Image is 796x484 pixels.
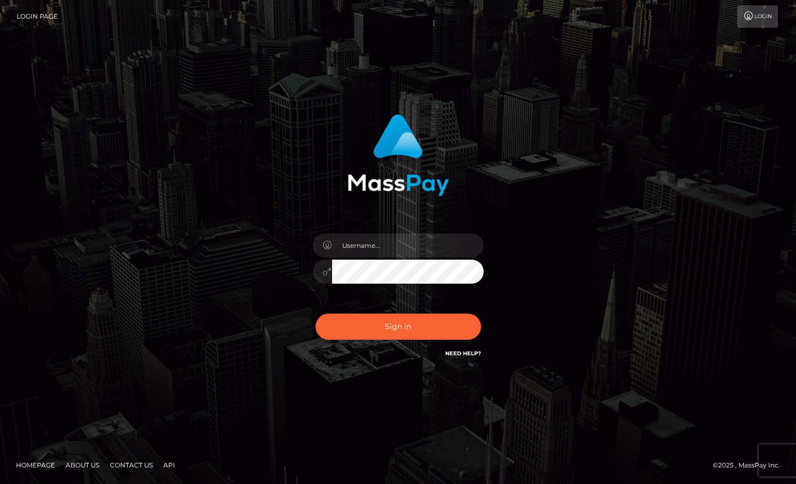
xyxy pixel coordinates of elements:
[316,314,481,340] button: Sign in
[348,114,449,196] img: MassPay Login
[12,457,59,473] a: Homepage
[17,5,58,28] a: Login Page
[737,5,778,28] a: Login
[106,457,157,473] a: Contact Us
[159,457,179,473] a: API
[713,459,788,471] div: © 2025 , MassPay Inc.
[332,233,484,257] input: Username...
[445,350,481,357] a: Need Help?
[61,457,104,473] a: About Us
